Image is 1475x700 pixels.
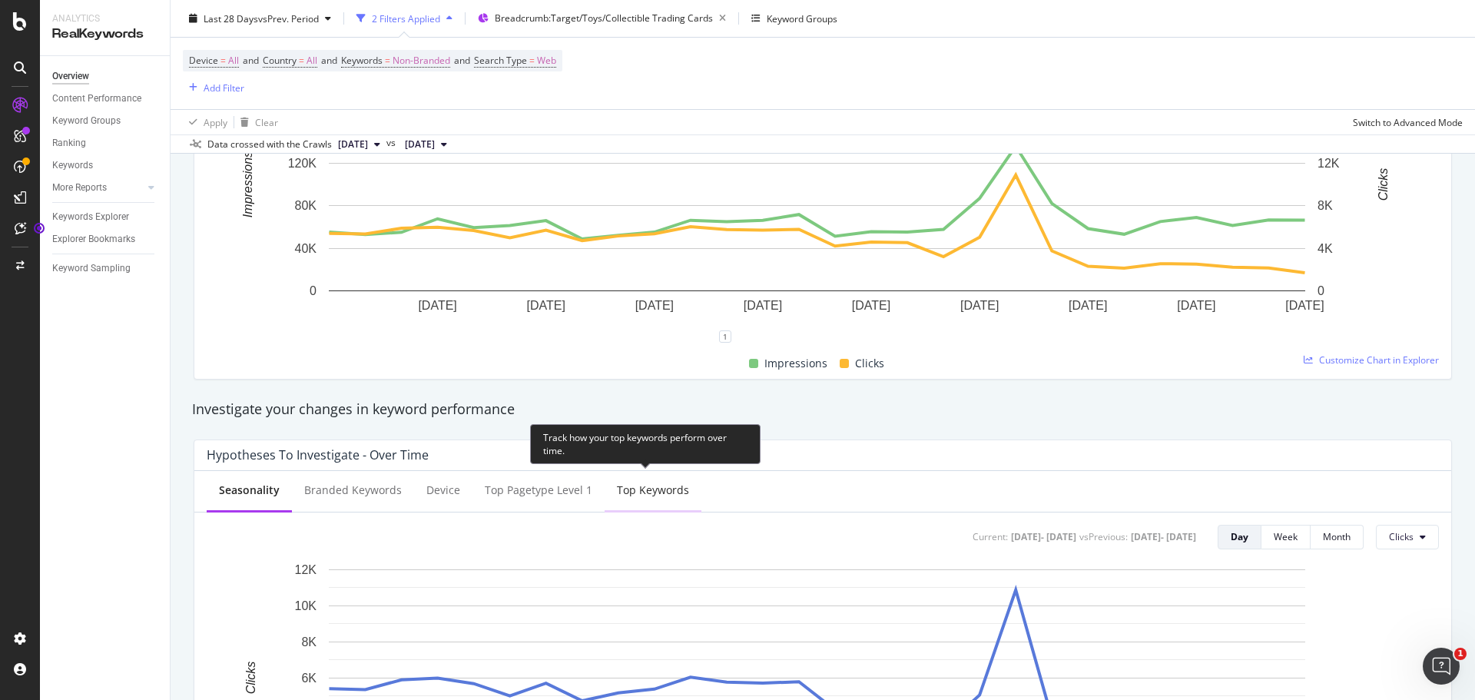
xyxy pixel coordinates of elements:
[1311,525,1364,549] button: Month
[52,231,135,247] div: Explorer Bookmarks
[973,530,1008,543] div: Current:
[52,135,86,151] div: Ranking
[243,54,259,67] span: and
[263,54,297,67] span: Country
[295,599,317,612] text: 10K
[1318,199,1333,212] text: 8K
[52,68,89,85] div: Overview
[183,78,244,97] button: Add Filter
[1079,530,1128,543] div: vs Previous :
[341,54,383,67] span: Keywords
[485,483,592,498] div: Top pagetype Level 1
[617,483,689,498] div: Top Keywords
[228,50,239,71] span: All
[295,563,317,576] text: 12K
[1423,648,1460,685] iframe: Intercom live chat
[1318,284,1324,297] text: 0
[52,231,159,247] a: Explorer Bookmarks
[1011,530,1076,543] div: [DATE] - [DATE]
[192,400,1453,420] div: Investigate your changes in keyword performance
[852,299,890,312] text: [DATE]
[301,635,317,648] text: 8K
[1177,299,1215,312] text: [DATE]
[527,299,565,312] text: [DATE]
[338,138,368,151] span: 2025 Sep. 29th
[1069,299,1107,312] text: [DATE]
[204,81,244,94] div: Add Filter
[207,138,332,151] div: Data crossed with the Crawls
[744,299,782,312] text: [DATE]
[1376,525,1439,549] button: Clicks
[530,424,761,464] div: Track how your top keywords perform over time.
[1261,525,1311,549] button: Week
[960,299,999,312] text: [DATE]
[454,54,470,67] span: and
[301,671,317,684] text: 6K
[635,299,674,312] text: [DATE]
[241,151,254,217] text: Impressions
[1218,525,1261,549] button: Day
[1231,530,1248,543] div: Day
[719,330,731,343] div: 1
[767,12,837,25] div: Keyword Groups
[244,661,257,694] text: Clicks
[52,260,159,277] a: Keyword Sampling
[385,54,390,67] span: =
[472,6,732,31] button: Breadcrumb:Target/Toys/Collectible Trading Cards
[1353,115,1463,128] div: Switch to Advanced Mode
[307,50,317,71] span: All
[52,180,144,196] a: More Reports
[295,199,317,212] text: 80K
[32,221,46,235] div: Tooltip anchor
[52,158,159,174] a: Keywords
[189,54,218,67] span: Device
[474,54,527,67] span: Search Type
[258,12,319,25] span: vs Prev. Period
[321,54,337,67] span: and
[183,6,337,31] button: Last 28 DaysvsPrev. Period
[1319,353,1439,367] span: Customize Chart in Explorer
[1323,530,1351,543] div: Month
[52,68,159,85] a: Overview
[52,158,93,174] div: Keywords
[1304,353,1439,367] a: Customize Chart in Explorer
[255,115,278,128] div: Clear
[304,483,402,498] div: Branded Keywords
[529,54,535,67] span: =
[52,260,131,277] div: Keyword Sampling
[52,25,157,43] div: RealKeywords
[332,135,386,154] button: [DATE]
[418,299,456,312] text: [DATE]
[1274,530,1298,543] div: Week
[52,180,107,196] div: More Reports
[234,110,278,134] button: Clear
[1347,110,1463,134] button: Switch to Advanced Mode
[288,157,317,170] text: 120K
[204,115,227,128] div: Apply
[219,483,280,498] div: Seasonality
[52,91,159,107] a: Content Performance
[204,12,258,25] span: Last 28 Days
[495,12,713,25] span: Breadcrumb: Target/Toys/Collectible Trading Cards
[207,447,429,463] div: Hypotheses to Investigate - Over Time
[52,135,159,151] a: Ranking
[183,110,227,134] button: Apply
[1454,648,1467,660] span: 1
[855,354,884,373] span: Clicks
[405,138,435,151] span: 2025 Sep. 1st
[393,50,450,71] span: Non-Branded
[1318,242,1333,255] text: 4K
[1285,299,1324,312] text: [DATE]
[1377,168,1390,201] text: Clicks
[207,70,1427,337] svg: A chart.
[220,54,226,67] span: =
[295,242,317,255] text: 40K
[299,54,304,67] span: =
[1131,530,1196,543] div: [DATE] - [DATE]
[537,50,556,71] span: Web
[1389,530,1414,543] span: Clicks
[350,6,459,31] button: 2 Filters Applied
[426,483,460,498] div: Device
[399,135,453,154] button: [DATE]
